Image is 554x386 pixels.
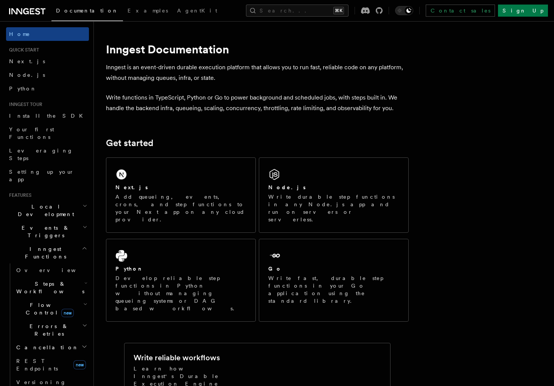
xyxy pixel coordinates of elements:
[128,8,168,14] span: Examples
[115,193,246,223] p: Add queueing, events, crons, and step functions to your Next app on any cloud provider.
[6,144,89,165] a: Leveraging Steps
[268,265,282,272] h2: Go
[9,72,45,78] span: Node.js
[106,42,409,56] h1: Inngest Documentation
[268,274,399,305] p: Write fast, durable step functions in your Go application using the standard library.
[6,68,89,82] a: Node.js
[6,221,89,242] button: Events & Triggers
[6,165,89,186] a: Setting up your app
[6,27,89,41] a: Home
[6,203,82,218] span: Local Development
[13,322,82,338] span: Errors & Retries
[106,157,256,233] a: Next.jsAdd queueing, events, crons, and step functions to your Next app on any cloud provider.
[6,192,31,198] span: Features
[13,280,84,295] span: Steps & Workflows
[9,30,30,38] span: Home
[9,148,73,161] span: Leveraging Steps
[13,319,89,341] button: Errors & Retries
[259,239,409,322] a: GoWrite fast, durable step functions in your Go application using the standard library.
[106,138,153,148] a: Get started
[16,379,66,385] span: Versioning
[16,358,58,372] span: REST Endpoints
[177,8,217,14] span: AgentKit
[123,2,173,20] a: Examples
[106,239,256,322] a: PythonDevelop reliable step functions in Python without managing queueing systems or DAG based wo...
[13,301,83,316] span: Flow Control
[6,123,89,144] a: Your first Functions
[6,224,82,239] span: Events & Triggers
[106,92,409,114] p: Write functions in TypeScript, Python or Go to power background and scheduled jobs, with steps bu...
[268,184,306,191] h2: Node.js
[6,47,39,53] span: Quick start
[498,5,548,17] a: Sign Up
[6,200,89,221] button: Local Development
[6,242,89,263] button: Inngest Functions
[106,62,409,83] p: Inngest is an event-driven durable execution platform that allows you to run fast, reliable code ...
[61,309,74,317] span: new
[333,7,344,14] kbd: ⌘K
[115,184,148,191] h2: Next.js
[115,274,246,312] p: Develop reliable step functions in Python without managing queueing systems or DAG based workflows.
[259,157,409,233] a: Node.jsWrite durable step functions in any Node.js app and run on servers or serverless.
[134,352,220,363] h2: Write reliable workflows
[426,5,495,17] a: Contact sales
[13,277,89,298] button: Steps & Workflows
[115,265,143,272] h2: Python
[13,298,89,319] button: Flow Controlnew
[246,5,349,17] button: Search...⌘K
[6,54,89,68] a: Next.js
[9,58,45,64] span: Next.js
[9,169,74,182] span: Setting up your app
[268,193,399,223] p: Write durable step functions in any Node.js app and run on servers or serverless.
[6,82,89,95] a: Python
[51,2,123,21] a: Documentation
[13,341,89,354] button: Cancellation
[9,86,37,92] span: Python
[395,6,413,15] button: Toggle dark mode
[13,354,89,375] a: REST Endpointsnew
[173,2,222,20] a: AgentKit
[73,360,86,369] span: new
[13,344,79,351] span: Cancellation
[16,267,94,273] span: Overview
[13,263,89,277] a: Overview
[6,109,89,123] a: Install the SDK
[6,101,42,107] span: Inngest tour
[6,245,82,260] span: Inngest Functions
[9,113,87,119] span: Install the SDK
[56,8,118,14] span: Documentation
[9,126,54,140] span: Your first Functions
